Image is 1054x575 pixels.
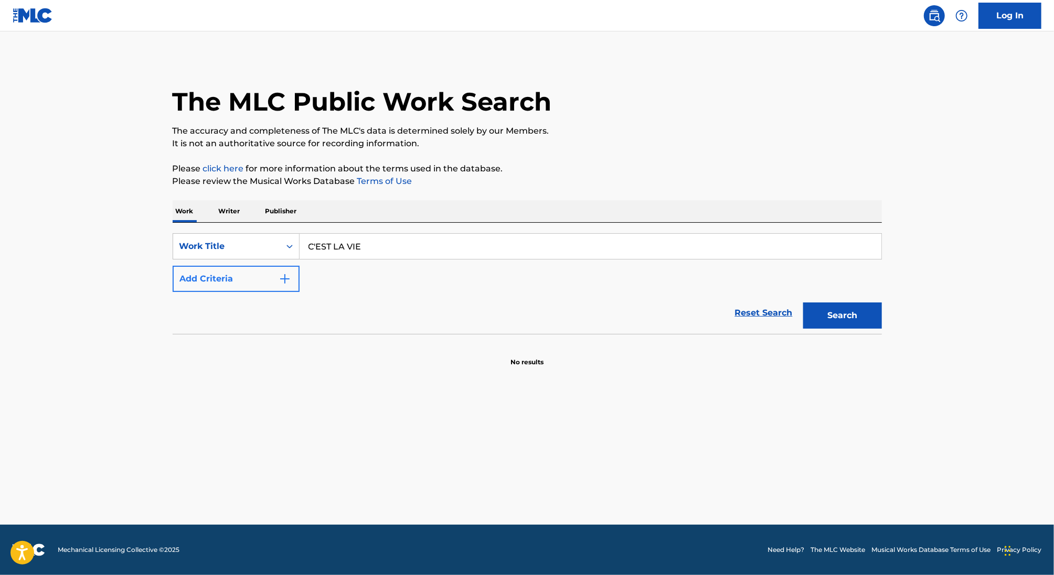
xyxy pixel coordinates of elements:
img: MLC Logo [13,8,53,23]
a: Need Help? [768,545,804,555]
p: Please review the Musical Works Database [173,175,882,188]
div: Drag [1005,535,1011,567]
a: Public Search [924,5,945,26]
div: Help [951,5,972,26]
a: Log In [978,3,1041,29]
iframe: Chat Widget [1002,525,1054,575]
a: Reset Search [730,301,798,324]
div: Work Title [179,240,274,253]
p: It is not an authoritative source for recording information. [173,137,882,150]
a: Terms of Use [355,176,412,186]
p: Please for more information about the terms used in the database. [173,162,882,175]
p: Publisher [262,200,300,222]
img: help [955,9,968,22]
button: Add Criteria [173,266,300,292]
p: No results [510,345,544,367]
img: 9d2ae6d4665cec9f34b9.svg [279,273,291,285]
a: The MLC Website [811,545,865,555]
a: Privacy Policy [997,545,1041,555]
h1: The MLC Public Work Search [173,86,552,117]
p: Writer [216,200,243,222]
button: Search [803,302,882,329]
a: Musical Works Database Terms of Use [871,545,991,555]
a: click here [203,164,244,173]
p: Work [173,200,197,222]
p: The accuracy and completeness of The MLC's data is determined solely by our Members. [173,125,882,137]
form: Search Form [173,233,882,334]
img: search [928,9,941,22]
img: logo [13,544,45,556]
span: Mechanical Licensing Collective © 2025 [58,545,179,555]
